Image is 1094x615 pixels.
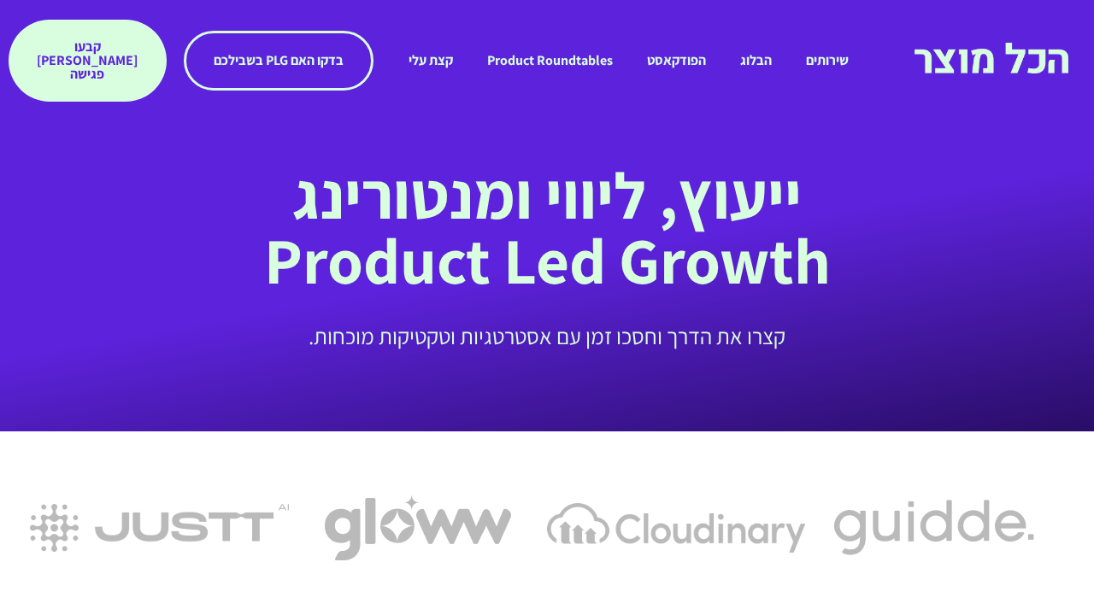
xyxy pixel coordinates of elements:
div: 1 מתוך 5 [30,504,288,552]
a: קצת עלי [391,41,470,80]
h2: קצרו את הדרך וחסכו זמן עם אסטרטגיות וטקטיקות מוכחות. [9,325,1085,347]
span: בדקו האם PLG בשבילכם [214,54,344,67]
div: 3 מתוך 5 [547,503,805,553]
a: קבעו [PERSON_NAME] פגישה [9,20,167,102]
a: בדקו האם PLG בשבילכם [184,31,373,91]
a: Product Roundtables [470,41,630,80]
img: frame [30,504,288,552]
a: הפודקאסט [630,41,723,80]
h2: ייעוץ, ליווי ומנטורינג Product Led Growth [9,162,1085,292]
a: הבלוג [723,41,789,80]
img: cloudinary_logo_for_white_bg 1 [547,503,805,553]
a: שירותים [789,41,866,80]
img: gloww 1 [325,495,511,560]
span: קבעו [PERSON_NAME] פגישה [36,40,139,81]
div: 2 מתוך 5 [289,495,547,560]
div: 4 מתוך 5 [805,495,1063,560]
div: קרוסלת תמונות [30,495,1064,560]
img: guidde 1 [834,495,1035,560]
nav: תפריט [391,41,889,80]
